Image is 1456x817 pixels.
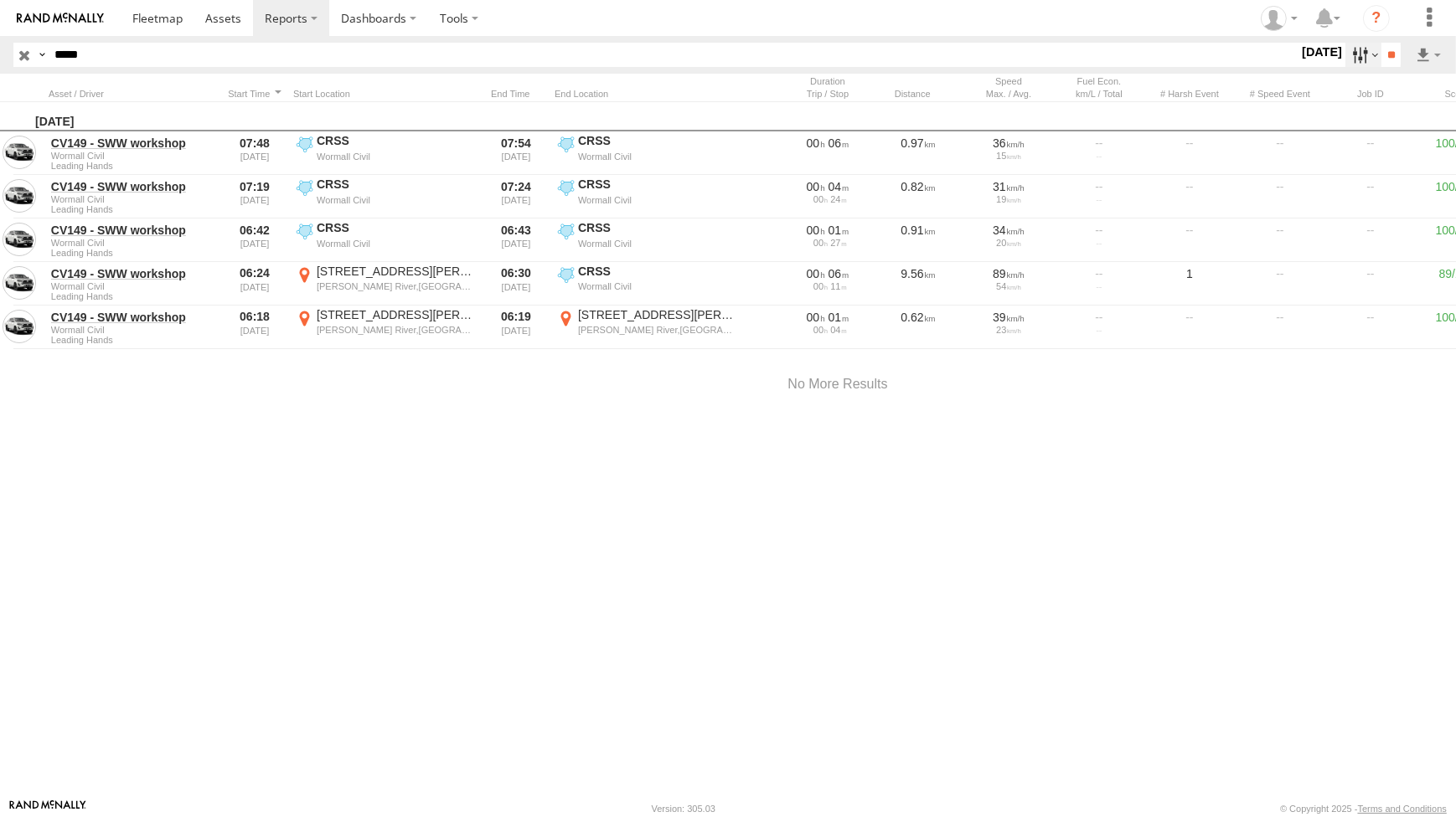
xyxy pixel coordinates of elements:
a: CV149 - SWW workshop [51,266,214,281]
span: 27 [830,238,846,248]
div: [283s] 15/08/2025 07:19 - 15/08/2025 07:24 [788,179,867,194]
span: 00 [807,267,825,280]
span: Filter Results to this Group [51,248,214,258]
span: Wormall Civil [51,325,214,335]
div: 07:24 [DATE] [484,177,548,217]
span: 04 [830,325,846,335]
span: 00 [813,194,828,204]
div: 06:19 [DATE] [484,307,548,347]
div: [STREET_ADDRESS][PERSON_NAME] [578,307,736,322]
a: View Asset in Asset Management [3,179,36,213]
div: Jaydon Walker [1255,6,1304,31]
label: Search Query [35,43,49,67]
div: Click to Sort [49,88,216,100]
span: 00 [813,281,828,291]
label: Click to View Event Location [293,264,478,304]
div: 07:19 [DATE] [223,177,287,217]
span: Wormall Civil [51,238,214,248]
div: 06:18 [DATE] [223,307,287,347]
a: Terms and Conditions [1358,804,1447,814]
span: Wormall Civil [51,281,214,291]
div: Wormall Civil [578,194,736,206]
label: Click to View Event Location [293,220,478,260]
span: 00 [807,180,825,193]
div: Version: 305.03 [652,804,715,814]
div: 07:54 [DATE] [484,133,548,173]
label: Click to View Event Location [555,264,739,304]
a: CV149 - SWW workshop [51,136,214,151]
label: Export results as... [1414,43,1443,67]
div: 54 [969,281,1048,291]
div: CRSS [578,220,736,235]
a: Visit our Website [9,800,86,817]
div: CRSS [317,220,475,235]
div: 0.82 [876,177,960,217]
img: rand-logo.svg [17,13,104,24]
div: CRSS [578,264,736,279]
div: 0.97 [876,133,960,173]
span: 04 [829,180,849,193]
div: Wormall Civil [317,238,475,249]
div: CRSS [317,133,475,148]
span: 01 [829,311,849,324]
div: 89 [969,266,1048,281]
div: CRSS [578,133,736,148]
div: 15 [969,151,1048,161]
div: [381s] 15/08/2025 07:48 - 15/08/2025 07:54 [788,136,867,151]
div: Click to Sort [876,88,960,100]
a: View Asset in Asset Management [3,223,36,256]
label: Click to View Event Location [555,177,739,217]
span: Wormall Civil [51,194,214,204]
div: [STREET_ADDRESS][PERSON_NAME] [317,264,475,279]
div: [88s] 15/08/2025 06:18 - 15/08/2025 06:19 [788,310,867,325]
div: [STREET_ADDRESS][PERSON_NAME] [317,307,475,322]
div: [396s] 15/08/2025 06:24 - 15/08/2025 06:30 [788,266,867,281]
div: 19 [969,194,1048,204]
span: Filter Results to this Group [51,335,214,345]
div: 36 [969,136,1048,151]
div: [PERSON_NAME] River,[GEOGRAPHIC_DATA] [317,324,475,336]
a: View Asset in Asset Management [3,266,36,300]
div: Click to Sort [484,88,548,100]
label: Click to View Event Location [293,177,478,217]
span: 01 [829,224,849,237]
span: Filter Results to this Group [51,291,214,301]
a: View Asset in Asset Management [3,136,36,169]
div: 34 [969,223,1048,238]
label: [DATE] [1299,43,1345,61]
span: 06 [829,267,849,280]
span: 00 [813,325,828,335]
div: 0.62 [876,307,960,347]
div: 20 [969,238,1048,248]
div: Wormall Civil [317,194,475,206]
div: [PERSON_NAME] River,[GEOGRAPHIC_DATA] [578,324,736,336]
div: 0.91 [876,220,960,260]
a: CV149 - SWW workshop [51,223,214,238]
label: Click to View Event Location [555,307,739,347]
div: Wormall Civil [578,151,736,162]
div: CRSS [317,177,475,192]
div: 23 [969,325,1048,335]
div: CRSS [578,177,736,192]
div: © Copyright 2025 - [1280,804,1447,814]
span: 06 [829,136,849,150]
div: [PERSON_NAME] River,[GEOGRAPHIC_DATA] [317,280,475,292]
label: Search Filter Options [1345,43,1381,67]
div: 9.56 [876,264,960,304]
i: ? [1363,5,1390,32]
span: 24 [830,194,846,204]
a: CV149 - SWW workshop [51,310,214,325]
div: [111s] 15/08/2025 06:42 - 15/08/2025 06:43 [788,223,867,238]
div: 06:43 [DATE] [484,220,548,260]
label: Click to View Event Location [555,220,739,260]
span: Wormall Civil [51,151,214,161]
span: 00 [807,311,825,324]
div: Job ID [1329,88,1412,100]
span: Filter Results to this Group [51,161,214,171]
span: 11 [830,281,846,291]
div: Wormall Civil [578,280,736,292]
div: 31 [969,179,1048,194]
span: 00 [807,224,825,237]
div: Click to Sort [223,88,287,100]
span: 00 [807,136,825,150]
